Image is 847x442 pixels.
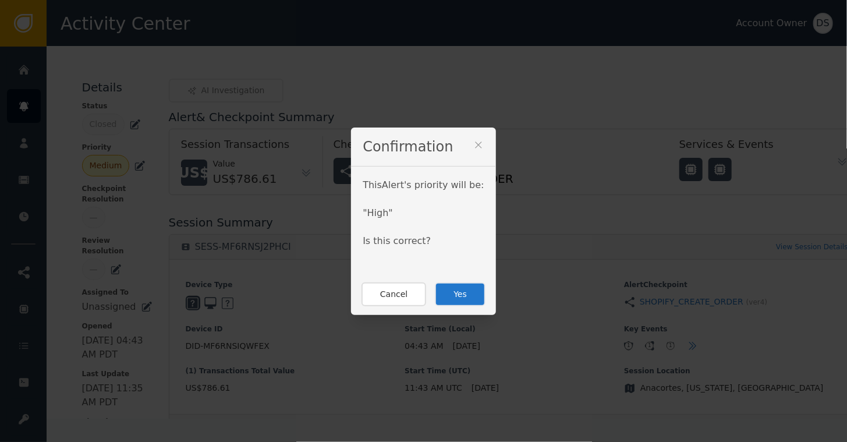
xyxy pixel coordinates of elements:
button: Yes [435,282,485,306]
div: Confirmation [351,128,495,167]
span: Is this correct? [363,235,431,246]
span: " High " [363,207,393,218]
span: This Alert 's priority will be: [363,179,484,190]
button: Cancel [362,282,426,306]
